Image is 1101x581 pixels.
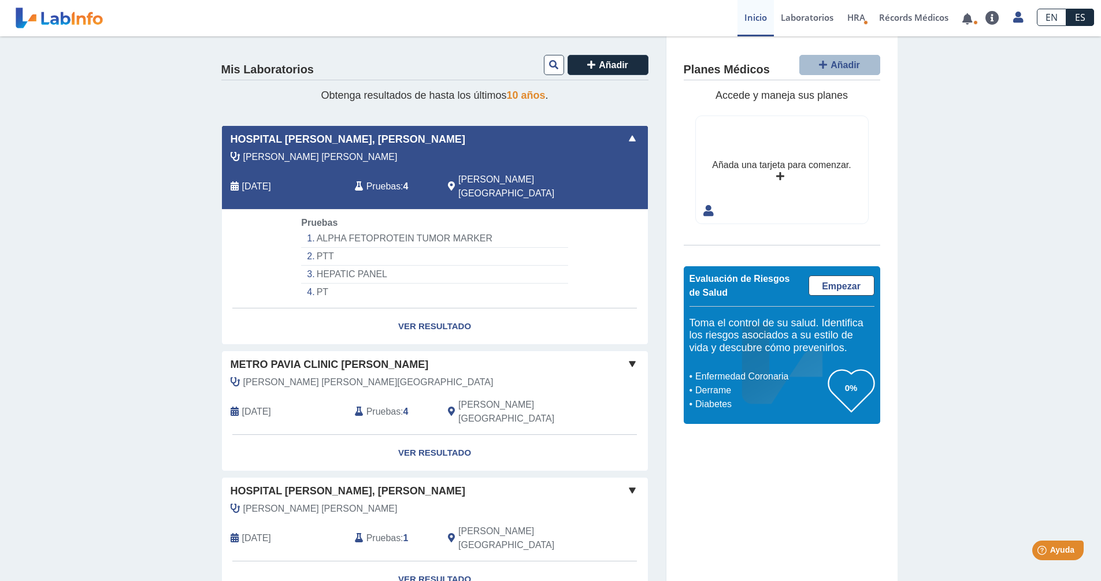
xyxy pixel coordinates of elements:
[243,375,494,389] span: Montalvo Medina, Sara
[231,357,429,373] span: Metro Pavia Clinic [PERSON_NAME]
[458,524,586,552] span: Ponce, PR
[242,180,271,193] span: 2025-10-03
[689,317,874,355] h5: Toma el control de su salud. Identifica los riesgos asociados a su estilo de vida y descubre cómo...
[221,63,314,77] h4: Mis Laboratorios
[716,90,848,101] span: Accede y maneja sus planes
[243,502,398,516] span: Baez Colon, Sonia
[712,158,851,172] div: Añada una tarjeta para comenzar.
[689,274,790,297] span: Evaluación de Riesgos de Salud
[458,173,586,200] span: Ponce, PR
[998,536,1088,568] iframe: Help widget launcher
[242,405,271,419] span: 2025-09-05
[366,180,401,193] span: Pruebas
[222,435,648,471] a: Ver Resultado
[692,370,828,383] li: Enfermedad Coronaria
[321,90,548,101] span: Obtenga resultados de hasta los últimos .
[222,308,648,345] a: Ver Resultado
[403,181,409,191] b: 4
[684,63,770,77] h4: Planes Médicos
[301,218,338,228] span: Pruebas
[822,281,861,291] span: Empezar
[301,230,568,248] li: ALPHA FETOPROTEIN TUMOR MARKER
[1066,9,1094,26] a: ES
[231,483,465,499] span: Hospital [PERSON_NAME], [PERSON_NAME]
[403,407,409,416] b: 4
[831,60,860,70] span: Añadir
[799,55,880,75] button: Añadir
[458,398,586,426] span: Ponce, PR
[366,531,401,545] span: Pruebas
[403,533,409,543] b: 1
[346,173,439,200] div: :
[301,266,568,284] li: HEPATIC PANEL
[243,150,398,164] span: Baez Colon, Sonia
[828,381,874,395] h3: 0%
[599,60,628,70] span: Añadir
[301,284,568,301] li: PT
[847,12,865,23] span: HRA
[1037,9,1066,26] a: EN
[231,132,465,147] span: Hospital [PERSON_NAME], [PERSON_NAME]
[809,275,874,296] a: Empezar
[692,383,828,397] li: Derrame
[301,248,568,266] li: PTT
[346,524,439,552] div: :
[507,90,546,101] span: 10 años
[366,405,401,419] span: Pruebas
[568,55,648,75] button: Añadir
[346,398,439,426] div: :
[242,531,271,545] span: 2025-07-10
[692,397,828,411] li: Diabetes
